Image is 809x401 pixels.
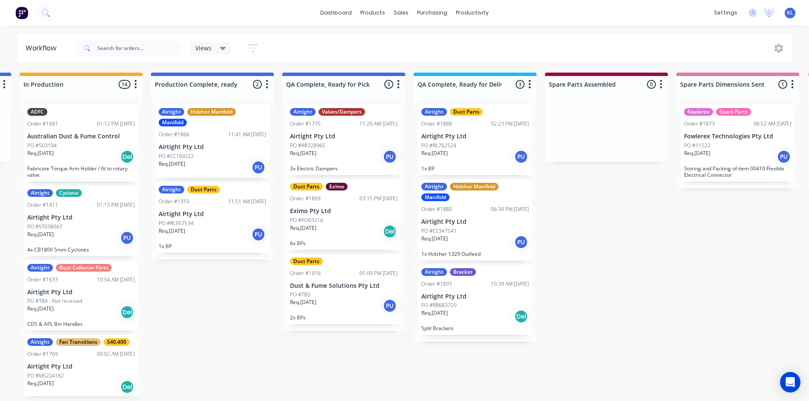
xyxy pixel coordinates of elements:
[97,276,135,284] div: 10:54 AM [DATE]
[452,6,493,19] div: productivity
[290,282,397,290] p: Dust & Fume Solutions Pty Ltd
[290,195,321,202] div: Order #1899
[252,228,265,241] div: PU
[360,269,397,277] div: 05:09 PM [DATE]
[228,198,266,205] div: 11:51 AM [DATE]
[421,165,529,172] p: 1x BP
[97,120,135,128] div: 01:12 PM [DATE]
[290,165,397,172] p: 3x Electric Dampers
[187,108,236,116] div: Holzher Manifold
[383,299,397,313] div: PU
[287,179,401,250] div: Duct PartsEximoOrder #189903:15 PM [DATE]Eximo Pty LtdPO #PO03216Req.[DATE]Del6x BPs
[27,246,135,253] p: 4x CB1800 5mm Cyclones
[27,214,135,221] p: Airtight Pty Ltd
[290,133,397,140] p: Airtight Pty Ltd
[316,6,356,19] a: dashboard
[684,149,710,157] p: Req. [DATE]
[754,120,792,128] div: 06:52 AM [DATE]
[187,186,220,193] div: Duct Parts
[326,183,348,190] div: Eximo
[27,133,135,140] p: Australian Dust & Fume Control
[290,108,316,116] div: Airtight
[27,380,54,387] p: Req. [DATE]
[450,268,476,276] div: Bracket
[360,195,397,202] div: 03:15 PM [DATE]
[159,198,189,205] div: Order #1910
[159,143,266,151] p: Airtight Pty Ltd
[290,149,316,157] p: Req. [DATE]
[159,108,184,116] div: Airtight
[421,108,447,116] div: Airtight
[418,179,532,261] div: AirtightHolzher ManifoldManifoldOrder #188006:34 PM [DATE]Airtight Pty LtdPO #CC347541Req.[DATE]P...
[120,305,134,319] div: Del
[27,276,58,284] div: Order #1633
[491,120,529,128] div: 02:23 PM [DATE]
[290,299,316,306] p: Req. [DATE]
[777,150,791,164] div: PU
[27,264,53,272] div: Airtight
[56,264,112,272] div: Dust Collector Parts
[27,120,58,128] div: Order #1681
[491,205,529,213] div: 06:34 PM [DATE]
[290,142,325,149] p: PO #RR328965
[290,314,397,321] p: 2x BPs
[24,261,138,331] div: AirtightDust Collector PartsOrder #163310:54 AM [DATE]Airtight Pty LtdPO #TBA - Not receivedReq.[...
[421,293,529,300] p: Airtight Pty Ltd
[159,160,185,168] p: Req. [DATE]
[24,186,138,256] div: AirtightCycloneOrder #141101:15 PM [DATE]Airtight Pty LtdPO #ST038047Req.[DATE]PU4x CB1800 5mm Cy...
[421,268,447,276] div: Airtight
[418,105,532,175] div: AirtightDuct PartsOrder #188802:23 PM [DATE]Airtight Pty LtdPO #RL762524Req.[DATE]PU1x BP
[120,150,134,164] div: Del
[450,183,499,190] div: Holzher Manifold
[287,254,401,325] div: Duct PartsOrder #191605:09 PM [DATE]Dust & Fume Solutions Pty LtdPO #TBSReq.[DATE]PU2x BPs
[421,193,449,201] div: Manifold
[228,131,266,138] div: 11:41 AM [DATE]
[710,6,742,19] div: settings
[27,149,54,157] p: Req. [DATE]
[716,108,751,116] div: Spare Parts
[27,189,53,197] div: Airtight
[15,6,28,19] img: Factory
[159,186,184,193] div: Airtight
[421,301,457,309] p: PO #RR683729
[97,350,135,358] div: 09:02 AM [DATE]
[787,9,793,17] span: KL
[120,231,134,245] div: PU
[120,380,134,394] div: Del
[421,183,447,190] div: Airtight
[26,43,61,53] div: Workflow
[27,363,135,370] p: Airtight Pty Ltd
[27,350,58,358] div: Order #1769
[514,150,528,164] div: PU
[27,231,54,238] p: Req. [DATE]
[159,220,194,227] p: PO #RL957534
[360,120,397,128] div: 11:20 AM [DATE]
[684,165,792,178] p: Storing and Packing of item 00410 Flexible Electrical Connector
[418,265,532,335] div: AirtightBracketOrder #189710:39 AM [DATE]Airtight Pty LtdPO #RR683729Req.[DATE]DelSplit Brackets
[421,218,529,225] p: Airtight Pty Ltd
[681,105,795,181] div: FowlerexSpare PartsOrder #187306:52 AM [DATE]Fowlerex Technologies Pty LtdPO #11522Req.[DATE]PUSt...
[383,150,397,164] div: PU
[27,338,53,346] div: Airtight
[421,142,456,149] p: PO #RL762524
[450,108,483,116] div: Duct Parts
[290,240,397,246] p: 6x BPs
[421,133,529,140] p: Airtight Pty Ltd
[684,120,715,128] div: Order #1873
[421,120,452,128] div: Order #1888
[27,223,62,231] p: PO #ST038047
[290,183,323,190] div: Duct Parts
[27,289,135,296] p: Airtight Pty Ltd
[195,44,212,53] span: Views
[155,182,270,253] div: AirtightDuct PartsOrder #191011:51 AM [DATE]Airtight Pty LtdPO #RL957534Req.[DATE]PU1x BP
[159,211,266,218] p: Airtight Pty Ltd
[159,152,194,160] p: PO #CC169222
[27,201,58,209] div: Order #1411
[155,105,270,178] div: AirtightHolzher ManifoldManifoldOrder #186611:41 AM [DATE]Airtight Pty LtdPO #CC169222Req.[DATE]PU
[97,40,182,57] input: Search for orders...
[780,372,800,392] div: Open Intercom Messenger
[159,131,189,138] div: Order #1866
[421,149,448,157] p: Req. [DATE]
[27,108,47,116] div: ADFC
[27,142,57,149] p: PO #503194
